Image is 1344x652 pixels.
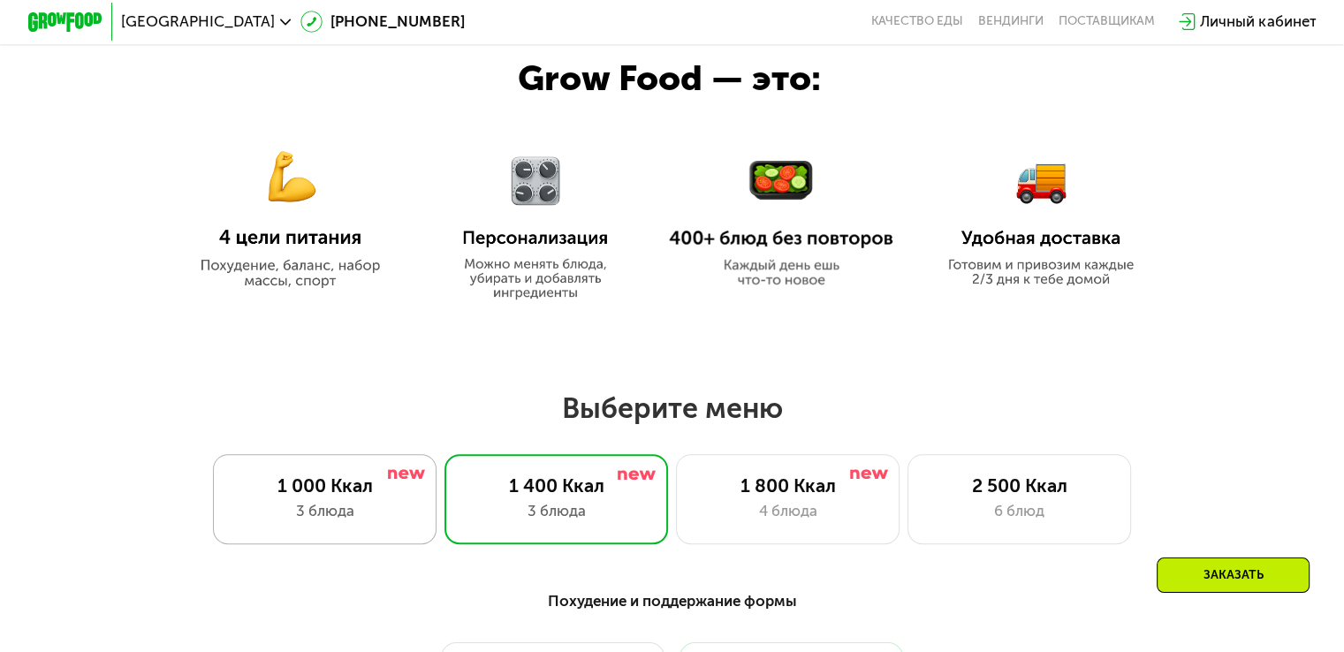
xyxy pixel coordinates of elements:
[464,500,649,522] div: 3 блюда
[464,474,649,497] div: 1 400 Ккал
[1059,14,1155,29] div: поставщикам
[927,500,1112,522] div: 6 блюд
[518,52,874,106] div: Grow Food — это:
[119,589,1225,612] div: Похудение и поддержание формы
[232,500,417,522] div: 3 блюда
[60,390,1285,426] h2: Выберите меню
[1200,11,1316,33] div: Личный кабинет
[300,11,465,33] a: [PHONE_NUMBER]
[121,14,275,29] span: [GEOGRAPHIC_DATA]
[232,474,417,497] div: 1 000 Ккал
[978,14,1044,29] a: Вендинги
[695,500,880,522] div: 4 блюда
[695,474,880,497] div: 1 800 Ккал
[927,474,1112,497] div: 2 500 Ккал
[1157,557,1310,593] div: Заказать
[871,14,963,29] a: Качество еды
